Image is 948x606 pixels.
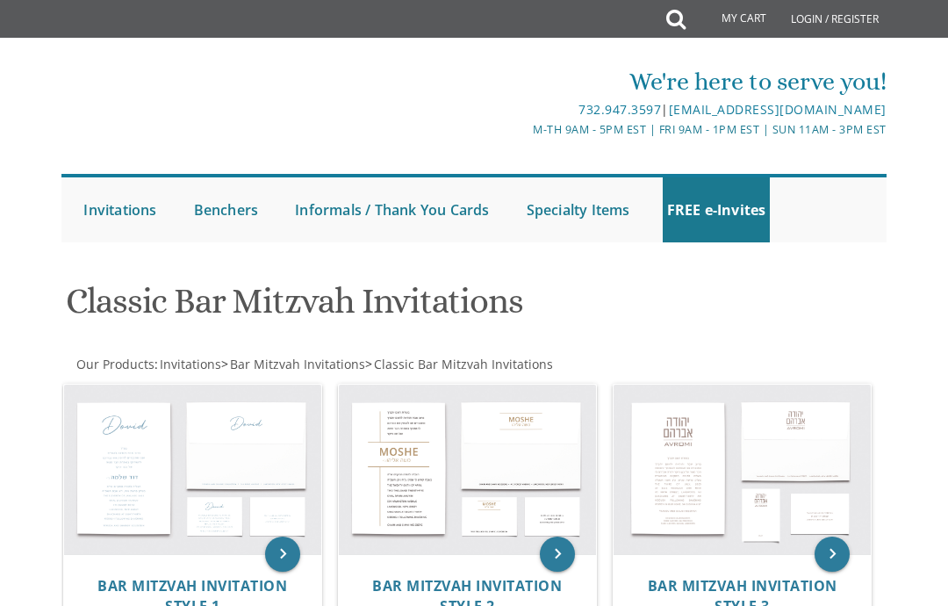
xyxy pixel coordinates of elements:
[337,99,886,120] div: |
[64,385,321,554] img: Bar Mitzvah Invitation Style 1
[75,356,154,372] a: Our Products
[578,101,661,118] a: 732.947.3597
[265,537,300,572] a: keyboard_arrow_right
[522,177,635,242] a: Specialty Items
[230,356,365,372] span: Bar Mitzvah Invitations
[190,177,263,242] a: Benchers
[815,537,850,572] a: keyboard_arrow_right
[221,356,365,372] span: >
[339,385,596,554] img: Bar Mitzvah Invitation Style 2
[669,101,887,118] a: [EMAIL_ADDRESS][DOMAIN_NAME]
[372,356,553,372] a: Classic Bar Mitzvah Invitations
[61,356,886,373] div: :
[337,64,886,99] div: We're here to serve you!
[365,356,553,372] span: >
[158,356,221,372] a: Invitations
[663,177,771,242] a: FREE e-Invites
[228,356,365,372] a: Bar Mitzvah Invitations
[614,385,871,554] img: Bar Mitzvah Invitation Style 3
[374,356,553,372] span: Classic Bar Mitzvah Invitations
[66,282,883,334] h1: Classic Bar Mitzvah Invitations
[540,537,575,572] a: keyboard_arrow_right
[684,2,779,37] a: My Cart
[337,120,886,139] div: M-Th 9am - 5pm EST | Fri 9am - 1pm EST | Sun 11am - 3pm EST
[79,177,161,242] a: Invitations
[291,177,493,242] a: Informals / Thank You Cards
[160,356,221,372] span: Invitations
